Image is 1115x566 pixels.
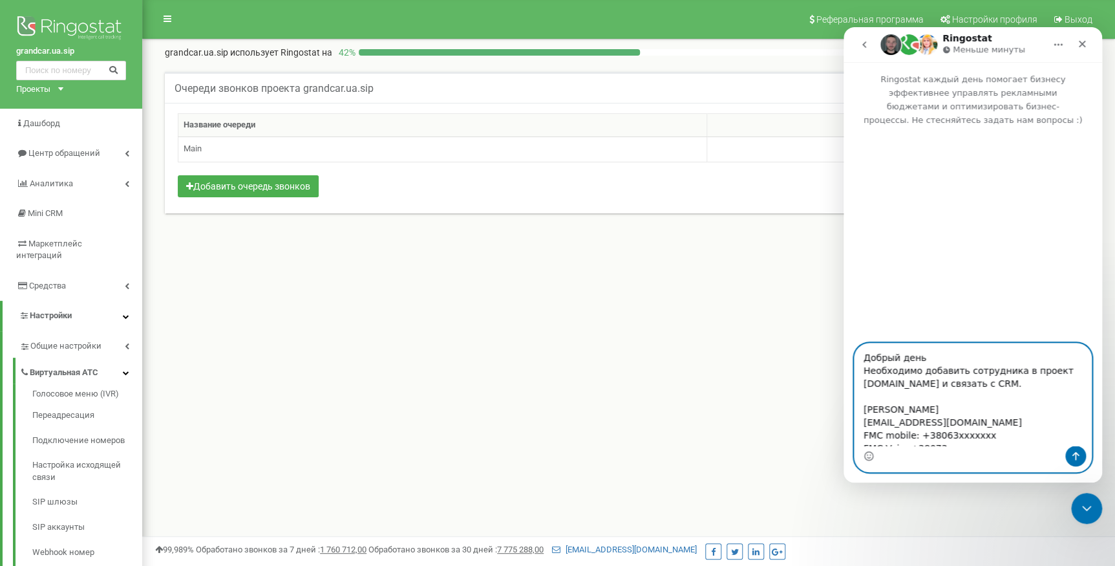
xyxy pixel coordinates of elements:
p: 42 % [332,46,359,59]
a: SIP аккаунты [32,515,142,540]
button: Добавить очередь звонков [178,175,319,197]
u: 1 760 712,00 [320,545,366,554]
span: Центр обращений [28,148,100,158]
div: Проекты [16,83,50,96]
u: 7 775 288,00 [497,545,544,554]
img: Ringostat logo [16,13,126,45]
span: Настройки профиля [952,14,1037,25]
a: Переадресация [32,403,142,428]
span: Настройки [30,310,72,320]
span: Реферальная программа [816,14,924,25]
span: Общие настройки [30,340,101,353]
iframe: Intercom live chat [1071,493,1102,524]
a: Webhook номер [32,540,142,565]
span: 99,989% [155,545,194,554]
a: grandcar.ua.sip [16,45,126,58]
span: Дашборд [23,118,60,128]
span: Маркетплейс интеграций [16,239,82,261]
a: SIP шлюзы [32,490,142,515]
span: использует Ringostat на [230,47,332,58]
a: Настройки [3,301,142,331]
a: Голосовое меню (IVR) [32,388,142,404]
span: Виртуальная АТС [30,367,98,379]
input: Поиск по номеру [16,61,126,80]
span: Аналитика [30,179,73,188]
td: Main [178,136,707,162]
a: Подключение номеров [32,428,142,453]
a: [EMAIL_ADDRESS][DOMAIN_NAME] [552,545,697,554]
a: Виртуальная АТС [19,358,142,384]
th: Название очереди [178,114,707,137]
iframe: Intercom live chat [844,27,1102,483]
span: Обработано звонков за 30 дней : [368,545,544,554]
span: Mini CRM [28,208,63,218]
a: Настройка исходящей связи [32,453,142,490]
a: Общие настройки [19,331,142,358]
span: Выход [1065,14,1092,25]
h5: Очереди звонков проекта grandcar.ua.sip [175,83,374,94]
span: Средства [29,281,66,290]
span: Обработано звонков за 7 дней : [196,545,366,554]
p: grandcar.ua.sip [165,46,332,59]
